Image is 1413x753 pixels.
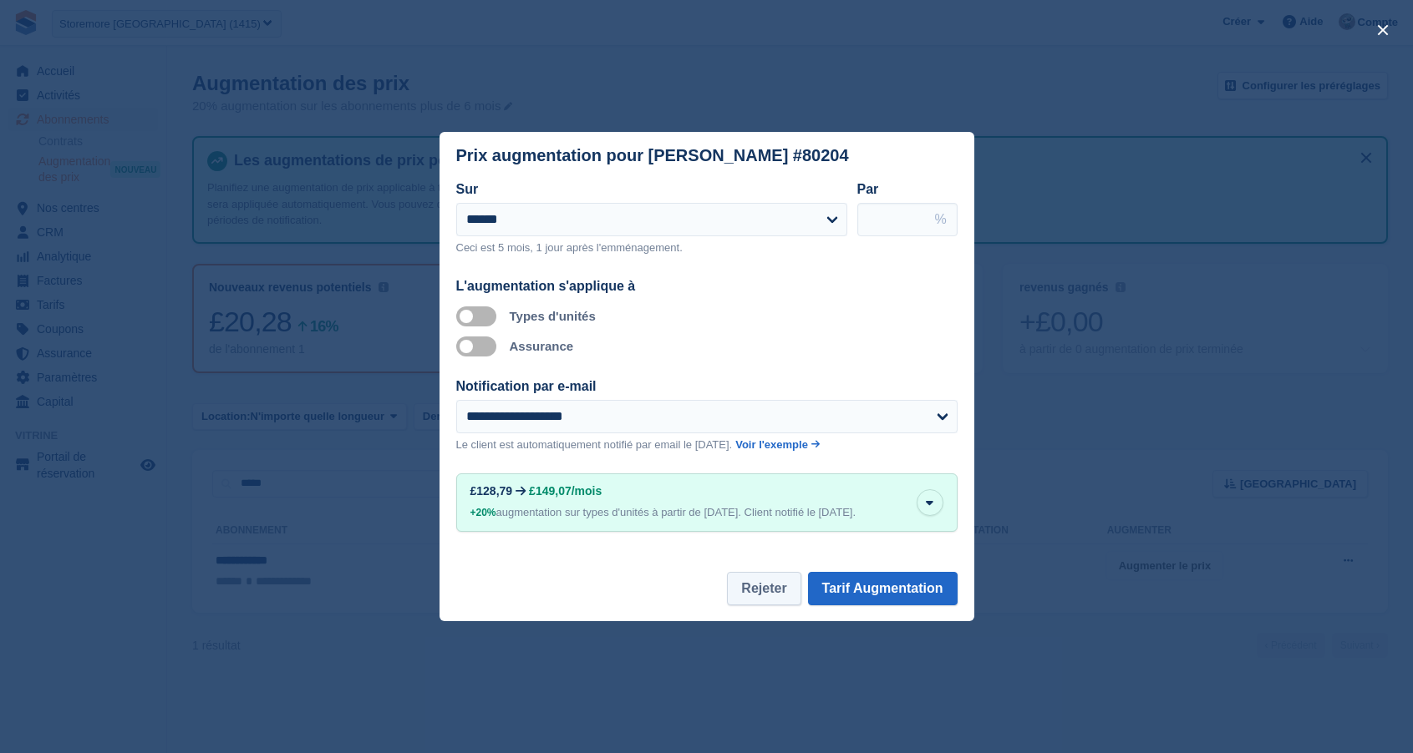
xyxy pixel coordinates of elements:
[510,339,574,353] label: Assurance
[1370,17,1396,43] button: close
[727,572,801,605] button: Rejeter
[745,506,856,518] span: Client notifié le [DATE].
[529,484,572,498] span: £149,07
[857,182,879,196] label: Par
[456,276,958,296] div: L'augmentation s'applique à
[456,315,503,317] label: Apply to unit types
[470,484,513,498] div: £128,79
[510,309,596,323] label: Types d'unités
[470,504,496,521] div: +20%
[808,572,958,605] button: Tarif Augmentation
[456,182,479,196] label: Sur
[470,506,741,518] span: augmentation sur types d'unités à partir de [DATE].
[572,484,602,498] span: /mois
[735,438,808,451] span: Voir l'exemple
[735,437,820,453] a: Voir l'exemple
[456,146,849,165] div: Prix augmentation pour [PERSON_NAME] #80204
[456,345,503,347] label: Apply to insurance
[456,240,847,256] p: Ceci est 5 mois, 1 jour après l'emménagement.
[456,379,597,393] label: Notification par e-mail
[456,437,733,453] p: Le client est automatiquement notifié par email le [DATE].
